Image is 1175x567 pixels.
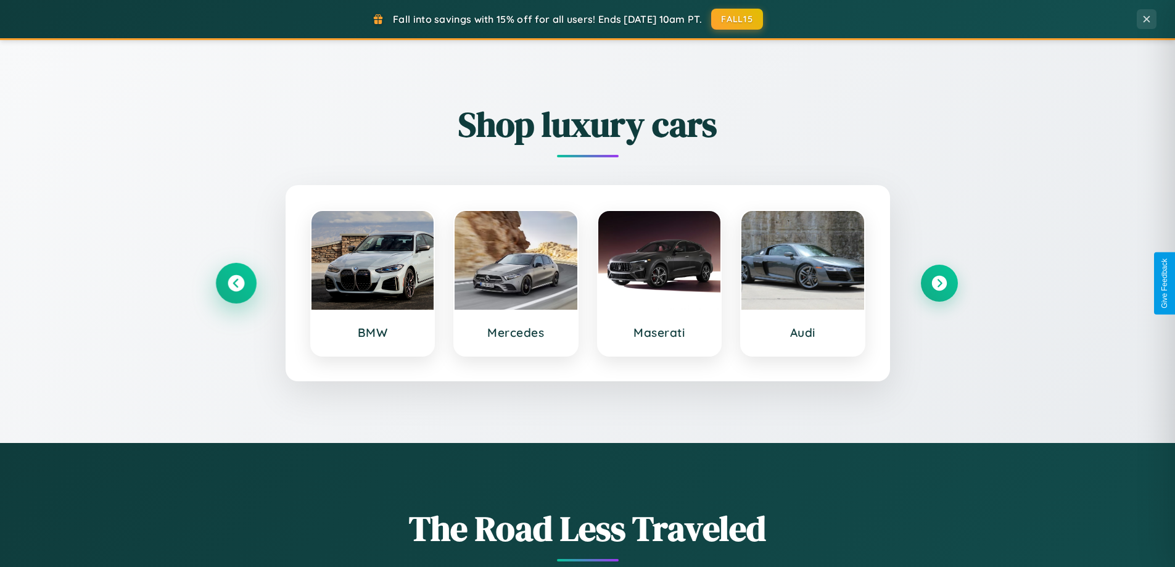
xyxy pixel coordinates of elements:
[711,9,763,30] button: FALL15
[467,325,565,340] h3: Mercedes
[611,325,709,340] h3: Maserati
[218,101,958,148] h2: Shop luxury cars
[754,325,852,340] h3: Audi
[324,325,422,340] h3: BMW
[218,505,958,552] h1: The Road Less Traveled
[393,13,702,25] span: Fall into savings with 15% off for all users! Ends [DATE] 10am PT.
[1160,259,1169,308] div: Give Feedback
